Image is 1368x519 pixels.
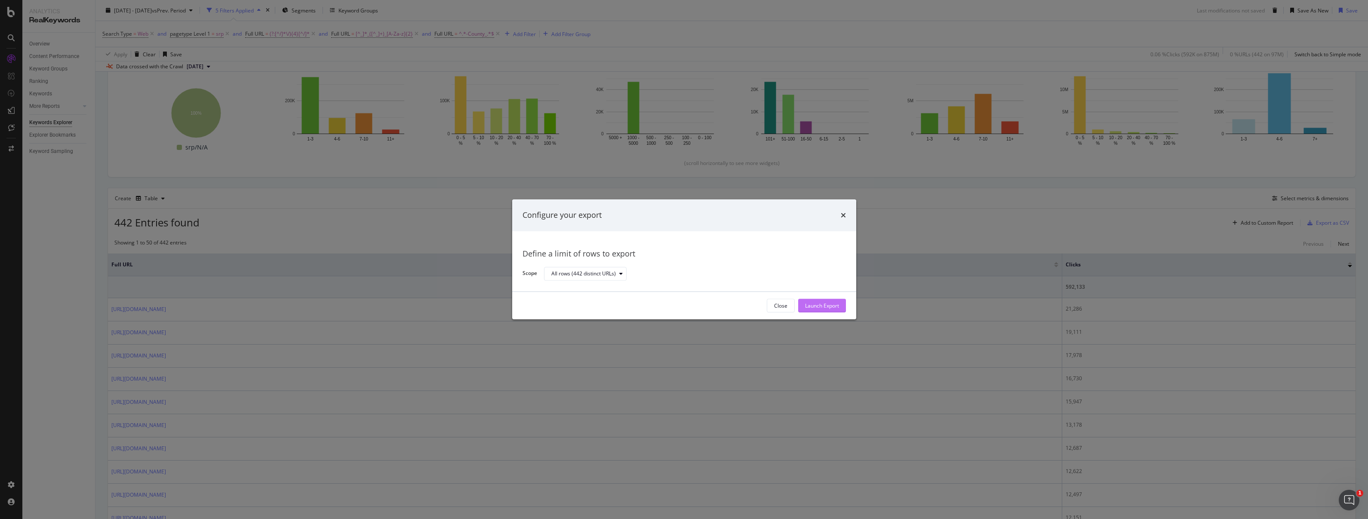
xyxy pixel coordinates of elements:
[841,210,846,221] div: times
[798,299,846,313] button: Launch Export
[1339,490,1359,510] iframe: Intercom live chat
[523,270,537,279] label: Scope
[551,271,616,276] div: All rows (442 distinct URLs)
[774,302,787,309] div: Close
[1356,490,1363,497] span: 1
[512,199,856,319] div: modal
[767,299,795,313] button: Close
[523,210,602,221] div: Configure your export
[805,302,839,309] div: Launch Export
[544,267,627,281] button: All rows (442 distinct URLs)
[523,248,846,259] div: Define a limit of rows to export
